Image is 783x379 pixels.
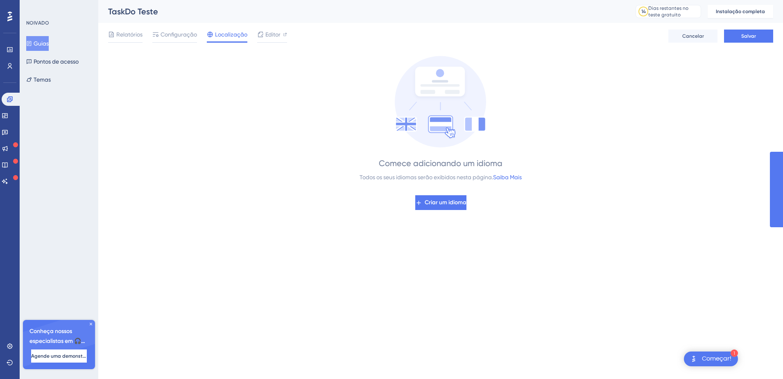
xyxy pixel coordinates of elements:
[682,33,704,39] span: Cancelar
[684,352,738,366] div: Abra o Get Started! lista de verificação, módulos restantes: 1
[648,5,698,18] div: Dias restantes no teste gratuito
[415,195,466,210] button: Criar um idioma
[34,57,79,66] font: Pontos de acesso
[668,30,717,43] button: Cancelar
[689,354,699,364] img: texto alternativo de imagem do iniciador
[31,349,87,363] button: Agende uma demonstração
[26,72,51,87] button: Temas
[108,6,615,17] div: TaskDo Teste
[26,54,79,69] button: Pontos de acesso
[425,198,466,208] span: Criar um idioma
[741,33,756,39] span: Salvar
[493,174,522,180] a: Saiba Mais
[641,8,646,15] div: 14
[26,36,49,51] button: Guias
[215,30,247,39] span: Localização
[116,30,143,39] span: Relatórios
[161,30,197,39] span: Configuração
[724,30,773,43] button: Salvar
[265,30,281,39] span: Editor
[731,349,738,357] div: 1
[31,353,87,359] span: Agende uma demonstração
[702,354,731,363] div: Começar!
[34,39,49,48] font: Guias
[379,158,502,169] div: Comece adicionando um idioma
[29,326,88,346] span: Conheça nossos especialistas em 🎧 integração
[708,5,773,18] button: Instalação completa
[716,8,765,15] span: Instalação completa
[34,75,51,84] font: Temas
[749,347,773,371] iframe: UserGuiding AI Assistant Launcher
[360,172,522,182] div: Todos os seus idiomas serão exibidos nesta página.
[26,20,49,26] div: NOIVADO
